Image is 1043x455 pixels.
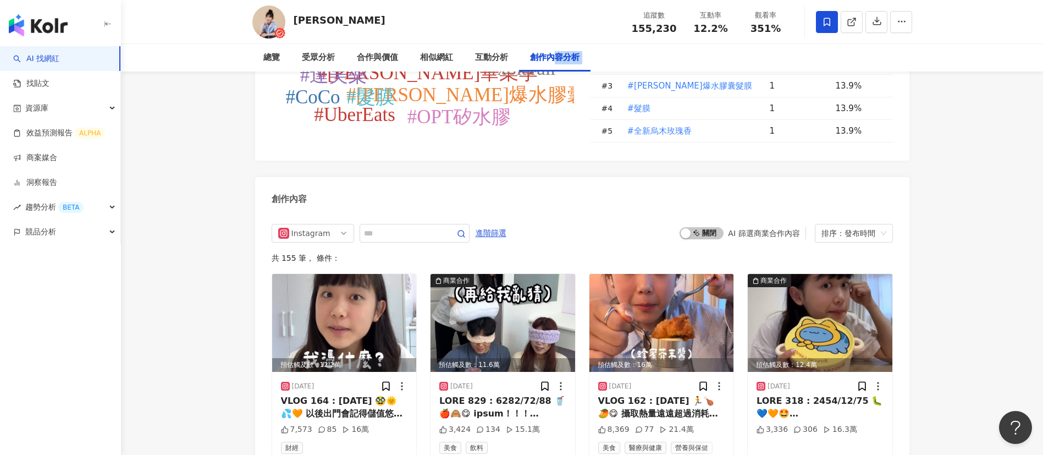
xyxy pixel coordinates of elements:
[272,358,417,372] div: 預估觸及數：12.2萬
[609,382,632,391] div: [DATE]
[294,13,385,27] div: [PERSON_NAME]
[476,224,506,242] span: 進階篩選
[999,411,1032,444] iframe: Help Scout Beacon - Open
[632,10,677,21] div: 追蹤數
[439,424,471,435] div: 3,424
[627,125,692,137] span: #全新烏木玫瑰香
[346,86,395,108] tspan: #髮膜
[530,51,580,64] div: 創作內容分析
[475,51,508,64] div: 互動分析
[632,23,677,34] span: 155,230
[281,395,408,420] div: VLOG 164 : [DATE] 🥸🌞💦🧡 以後出門會記得儲值悠遊卡，不敢負債了
[13,78,49,89] a: 找貼文
[466,442,488,454] span: 飲料
[618,120,761,142] td: #全新烏木玫瑰香
[745,10,787,21] div: 觀看率
[506,424,540,435] div: 15.1萬
[450,382,473,391] div: [DATE]
[13,177,57,188] a: 洞察報告
[598,395,725,420] div: VLOG 162 : [DATE] 🏃🍗🥭😋 攝取熱量遠遠超過消耗熱量的一天 但很開心！ 我真的好愛吃[PERSON_NAME]，吃了整個身心舒服得不得了
[601,125,618,137] div: # 5
[728,229,799,238] div: AI 篩選商業合作內容
[439,442,461,454] span: 美食
[770,102,827,114] div: 1
[302,51,335,64] div: 受眾分析
[827,97,893,120] td: 13.9%
[827,120,893,142] td: 13.9%
[768,382,790,391] div: [DATE]
[748,274,892,372] div: post-image商業合作預估觸及數：12.4萬
[635,424,654,435] div: 77
[770,80,827,92] div: 1
[292,382,314,391] div: [DATE]
[601,80,618,92] div: # 3
[598,442,620,454] span: 美食
[627,80,752,92] span: #[PERSON_NAME]爆水膠囊髮膜
[272,274,417,372] div: post-image預估觸及數：12.2萬
[793,424,818,435] div: 306
[757,424,788,435] div: 3,336
[9,14,68,36] img: logo
[318,424,337,435] div: 85
[346,84,625,106] tspan: #[PERSON_NAME]爆水膠囊髮膜
[627,120,693,142] button: #全新烏木玫瑰香
[671,442,713,454] span: 營養與保健
[13,128,105,139] a: 效益預測報告ALPHA
[589,358,734,372] div: 預估觸及數：16萬
[420,51,453,64] div: 相似網紅
[431,274,575,372] div: post-image商業合作預估觸及數：11.6萬
[757,395,884,420] div: LORE 318 : 2454/12/75 🐛💙🧡🤩 ipsumdolorsitamet consectetura elitseddoeius～～～ temporincididuntutlabo...
[317,62,538,84] tspan: #[PERSON_NAME]畢業季
[836,80,882,92] div: 13.9%
[750,23,781,34] span: 351%
[625,442,666,454] span: 醫療與健康
[627,102,651,114] span: #髮膜
[690,10,732,21] div: 互動率
[431,274,575,372] img: post-image
[748,358,892,372] div: 預估觸及數：12.4萬
[58,202,84,213] div: BETA
[314,104,395,125] tspan: #UberEats
[821,224,876,242] div: 排序：發布時間
[272,274,417,372] img: post-image
[589,274,734,372] img: post-image
[827,75,893,97] td: 13.9%
[475,224,507,242] button: 進階篩選
[25,96,48,120] span: 資源庫
[281,442,303,454] span: 財經
[836,102,882,114] div: 13.9%
[13,53,59,64] a: searchAI 找網紅
[13,152,57,163] a: 商案媒合
[281,424,312,435] div: 7,573
[285,86,340,108] tspan: #CoCo
[770,125,827,137] div: 1
[693,23,727,34] span: 12.2%
[589,274,734,372] div: post-image預估觸及數：16萬
[252,6,285,39] img: KOL Avatar
[291,224,327,242] div: Instagram
[300,64,367,86] tspan: #達美樂
[618,97,761,120] td: #髮膜
[439,395,566,420] div: LORE 829 : 6282/72/88 🥤🍎🙈😋 ipsum！！！ dolorsitametconsectetu adipiscingelitseddoei temporincididunt...
[823,424,857,435] div: 16.3萬
[760,275,787,286] div: 商業合作
[836,125,882,137] div: 13.9%
[25,195,84,220] span: 趨勢分析
[627,75,753,97] button: #[PERSON_NAME]爆水膠囊髮膜
[13,204,21,211] span: rise
[443,275,470,286] div: 商業合作
[748,274,892,372] img: post-image
[263,51,280,64] div: 總覽
[476,424,500,435] div: 134
[601,102,618,114] div: # 4
[659,424,693,435] div: 21.4萬
[272,193,307,205] div: 創作內容
[342,424,369,435] div: 16萬
[357,51,398,64] div: 合作與價值
[627,97,652,119] button: #髮膜
[618,75,761,97] td: #潘婷爆水膠囊髮膜
[598,424,630,435] div: 8,369
[407,106,511,128] tspan: #OPT矽水膠
[431,358,575,372] div: 預估觸及數：11.6萬
[25,220,56,244] span: 競品分析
